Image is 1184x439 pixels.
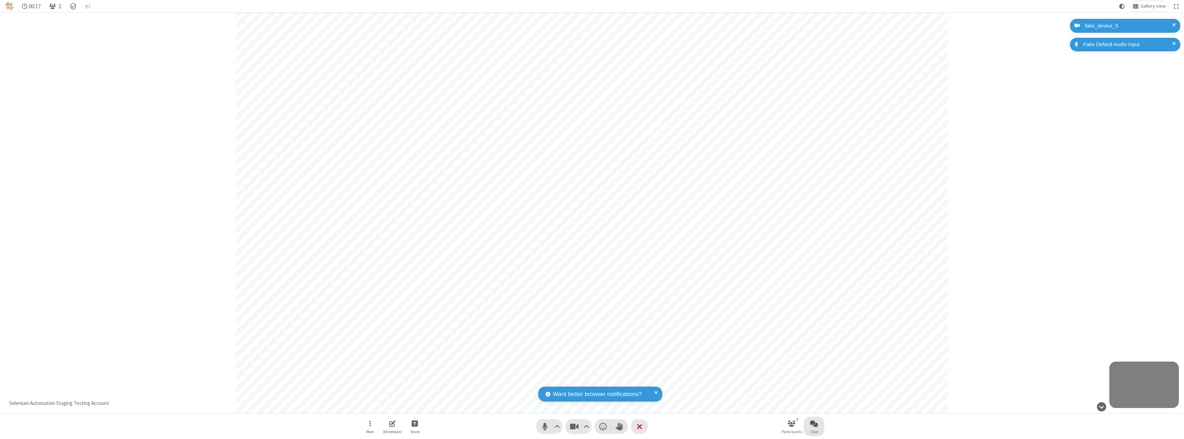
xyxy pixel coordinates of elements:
[29,3,41,10] span: 00:17
[6,2,14,10] img: QA Selenium DO NOT DELETE OR CHANGE
[1141,3,1166,9] span: Gallery view
[1130,1,1169,11] button: Change layout
[382,417,403,436] button: Open shared whiteboard
[536,419,562,434] button: Mute (⌘+Shift+A)
[82,1,93,11] button: Conversation
[553,390,642,399] span: Want better browser notifications?
[7,399,112,407] div: Selenium Automation Staging Testing Account
[804,417,824,436] button: Open chat
[565,419,591,434] button: Stop video (⌘+Shift+V)
[360,417,380,436] button: Open menu
[19,1,44,11] div: Timer
[782,430,802,434] span: Participants
[59,3,61,10] span: 2
[810,430,818,434] span: Chat
[410,430,420,434] span: Share
[582,419,591,434] button: Video setting
[553,419,562,434] button: Audio settings
[1171,1,1182,11] button: Fullscreen
[781,417,802,436] button: Open participant list
[1082,22,1175,30] div: fake_device_0
[595,419,611,434] button: Send a reaction
[794,416,800,422] div: 2
[611,419,628,434] button: Raise hand
[1094,398,1109,415] button: Hide
[383,430,402,434] span: Whiteboard
[1081,41,1175,49] div: Fake Default Audio Input
[46,1,64,11] button: Open participant list
[404,417,425,436] button: Start sharing
[631,419,648,434] button: Leave meeting
[366,430,374,434] span: More
[1117,1,1128,11] button: Using system theme
[67,1,80,11] div: Meeting details Encryption enabled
